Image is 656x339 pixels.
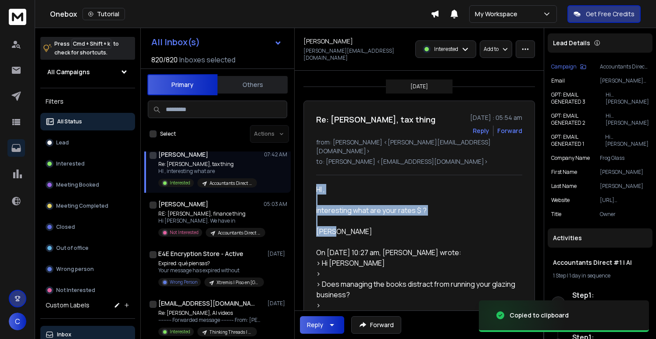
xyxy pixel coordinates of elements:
[40,63,135,81] button: All Campaigns
[551,155,590,162] p: Company Name
[351,316,401,334] button: Forward
[551,169,577,176] p: First Name
[160,130,176,137] label: Select
[71,39,111,49] span: Cmd + Shift + k
[158,249,243,258] h1: E4E Encryption Store - Active
[56,224,75,231] p: Closed
[600,169,649,176] p: [PERSON_NAME]
[56,181,99,188] p: Meeting Booked
[179,54,235,65] h3: Inboxes selected
[40,134,135,151] button: Lead
[158,260,264,267] p: Expired: qué piensas?
[158,161,257,168] p: Re: [PERSON_NAME], tax thing
[210,329,252,335] p: Thinking Threads | AI Video | #1 | [GEOGRAPHIC_DATA]
[410,83,428,90] p: [DATE]
[551,112,606,126] p: GPT: EMAIL GENERATED 2
[551,63,586,70] button: Campaign
[551,91,606,105] p: GPT: EMAIL GENERATED 3
[158,168,257,175] p: HI , interesting what are
[300,316,344,334] button: Reply
[158,317,264,324] p: ---------- Forwarded message --------- From: [PERSON_NAME]
[40,218,135,236] button: Closed
[151,54,178,65] span: 820 / 820
[170,279,197,285] p: Wrong Person
[586,10,635,18] p: Get Free Credits
[56,202,108,209] p: Meeting Completed
[158,217,264,224] p: Hi [PERSON_NAME]. We have in
[606,112,649,126] p: Hi [PERSON_NAME] When running a glazing business, maybe the accounting feels slow and distracting...
[572,290,649,300] h6: Step 1 :
[144,33,289,51] button: All Inbox(s)
[210,180,252,187] p: Accountants Direct #1 | AI
[510,311,569,320] div: Copied to clipboard
[470,113,522,122] p: [DATE] : 05:54 am
[170,180,190,186] p: Interested
[605,133,649,148] p: Hi [PERSON_NAME] Does managing the books distract from running your glazing business? We offer an...
[46,301,89,310] h3: Custom Labels
[40,176,135,194] button: Meeting Booked
[267,250,287,257] p: [DATE]
[569,272,610,279] span: 1 day in sequence
[264,151,287,158] p: 07:42 AM
[551,133,605,148] p: GPT: EMAIL GENERATED 1
[151,38,200,47] h1: All Inbox(s)
[40,95,135,108] h3: Filters
[9,313,26,330] button: C
[548,228,652,248] div: Activities
[56,160,85,167] p: Interested
[218,230,260,236] p: Accountants Direct #1 | AI
[50,8,431,20] div: Onebox
[484,46,499,53] p: Add to
[40,113,135,130] button: All Status
[40,281,135,299] button: Not Interested
[316,157,522,166] p: to: [PERSON_NAME] <[EMAIL_ADDRESS][DOMAIN_NAME]>
[600,211,649,218] p: Owner
[307,321,323,329] div: Reply
[316,138,522,155] p: from: [PERSON_NAME] <[PERSON_NAME][EMAIL_ADDRESS][DOMAIN_NAME]>
[303,37,353,46] h1: [PERSON_NAME]
[551,183,577,190] p: Last Name
[600,63,649,70] p: Accountants Direct #1 | AI
[47,68,90,76] h1: All Campaigns
[600,197,649,204] p: [URL][DOMAIN_NAME]
[158,150,208,159] h1: [PERSON_NAME]
[40,197,135,215] button: Meeting Completed
[158,267,264,274] p: Your message has expired without
[56,245,89,252] p: Out of office
[56,287,95,294] p: Not Interested
[40,260,135,278] button: Wrong person
[40,155,135,173] button: Interested
[158,299,255,308] h1: [EMAIL_ADDRESS][DOMAIN_NAME]
[57,331,71,338] p: Inbox
[551,211,561,218] p: title
[170,229,199,236] p: Not Interested
[600,77,649,84] p: [PERSON_NAME][EMAIL_ADDRESS][DOMAIN_NAME]
[147,74,217,95] button: Primary
[553,272,647,279] div: |
[40,239,135,257] button: Out of office
[473,126,489,135] button: Reply
[217,279,259,286] p: Xtremis | Piso en [GEOGRAPHIC_DATA] #1 | [GEOGRAPHIC_DATA]
[264,201,287,208] p: 05:03 AM
[267,300,287,307] p: [DATE]
[217,75,288,94] button: Others
[158,200,208,209] h1: [PERSON_NAME]
[551,63,577,70] p: Campaign
[54,40,119,57] p: Press to check for shortcuts.
[475,10,521,18] p: My Workspace
[434,46,458,53] p: Interested
[158,310,264,317] p: Re: [PERSON_NAME], AI videos
[158,210,264,217] p: RE: [PERSON_NAME], finance thing
[82,8,125,20] button: Tutorial
[56,139,69,146] p: Lead
[600,183,649,190] p: [PERSON_NAME]
[567,5,641,23] button: Get Free Credits
[57,118,82,125] p: All Status
[553,39,590,47] p: Lead Details
[553,272,566,279] span: 1 Step
[497,126,522,135] div: Forward
[551,77,565,84] p: Email
[316,113,435,126] h1: Re: [PERSON_NAME], tax thing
